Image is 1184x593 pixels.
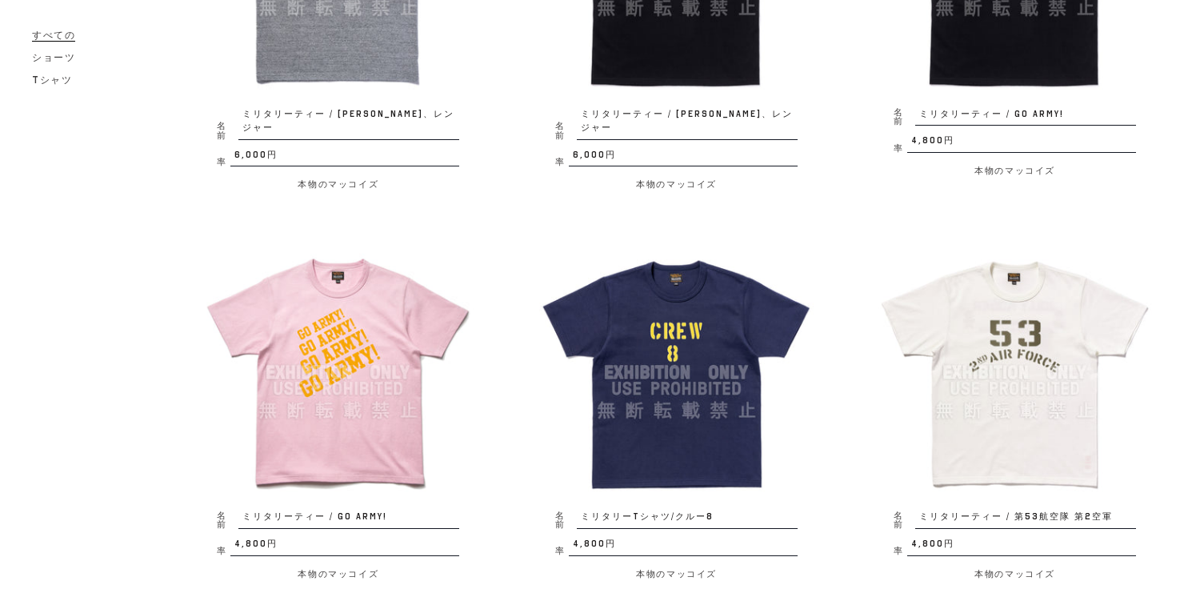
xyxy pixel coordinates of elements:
[539,564,814,583] p: 本物のマッコイズ
[32,48,75,67] a: ショーツ
[907,134,1136,153] span: 4,800円
[878,564,1152,583] p: 本物のマッコイズ
[577,510,798,529] span: ミリタリーTシャツ/クルー8
[238,107,459,140] span: ミリタリーティー / [PERSON_NAME]、レンジャー
[539,235,814,583] a: MILITARY TEE / CREW 8 名前ミリタリーTシャツ/クルー8 率4,800円 本物のマッコイズ
[907,537,1136,556] span: 4,800円
[878,235,1152,510] img: MILITARY TEE / 53rd 2nd AIR FORCE
[555,122,577,139] span: 名前
[878,235,1152,583] a: MILITARY TEE / 53rd 2nd AIR FORCE 名前ミリタリーティー / 第53航空隊 第2空軍 率4,800円 本物のマッコイズ
[32,70,72,90] a: Tシャツ
[201,235,475,510] img: MILITARY TEE / GO ARMY!
[915,510,1136,529] span: ミリタリーティー / 第53航空隊 第2空軍
[32,74,72,86] span: Tシャツ
[569,148,798,167] span: 6,000円
[32,26,75,45] a: すべての
[915,107,1136,126] span: ミリタリーティー / GO ARMY!
[201,564,475,583] p: 本物のマッコイズ
[878,161,1152,180] p: 本物のマッコイズ
[894,108,915,126] span: 名前
[555,547,569,555] span: 率
[217,158,230,166] span: 率
[217,547,230,555] span: 率
[217,122,238,139] span: 名前
[555,158,569,166] span: 率
[894,511,915,529] span: 名前
[894,547,907,555] span: 率
[539,235,814,510] img: MILITARY TEE / CREW 8
[555,511,577,529] span: 名前
[230,537,459,556] span: 4,800円
[539,174,814,194] p: 本物のマッコイズ
[569,537,798,556] span: 4,800円
[32,52,75,63] span: ショーツ
[32,30,75,42] span: すべての
[217,511,238,529] span: 名前
[201,174,475,194] p: 本物のマッコイズ
[230,148,459,167] span: 6,000円
[577,107,798,140] span: ミリタリーティー / [PERSON_NAME]、レンジャー
[201,235,475,583] a: MILITARY TEE / GO ARMY! 名前ミリタリーティー / GO ARMY! 率4,800円 本物のマッコイズ
[238,510,459,529] span: ミリタリーティー / GO ARMY!
[894,144,907,153] span: 率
